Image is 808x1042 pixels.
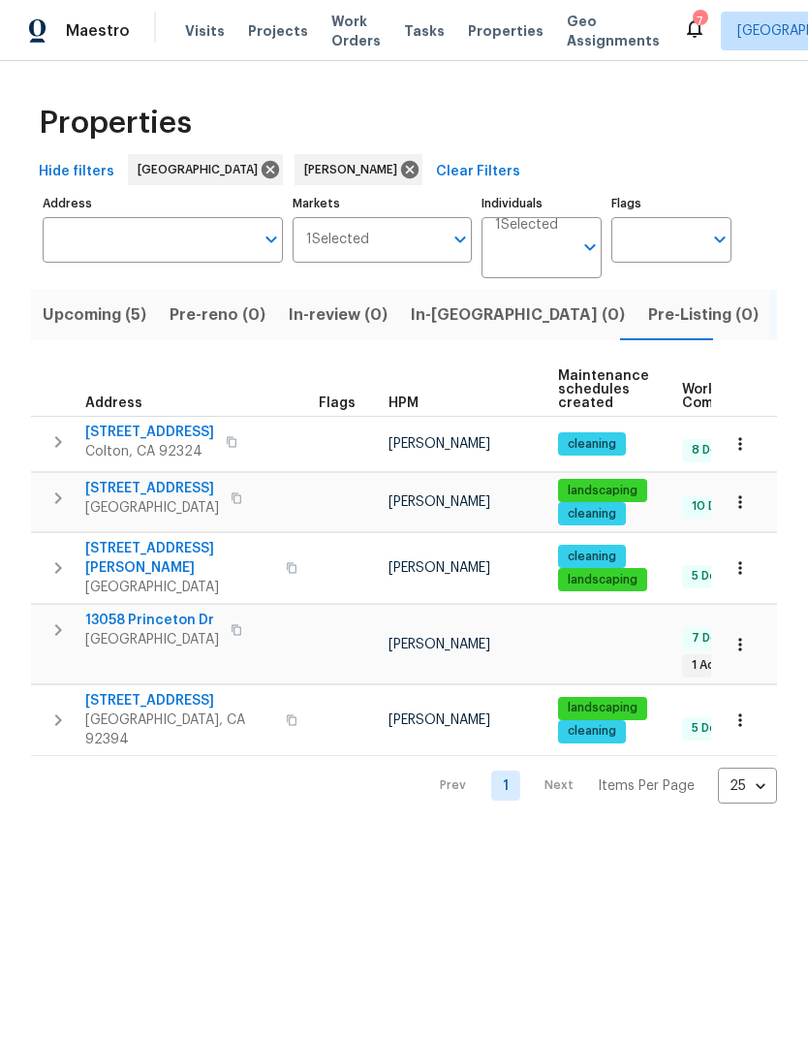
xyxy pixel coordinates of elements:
[185,21,225,41] span: Visits
[598,776,695,796] p: Items Per Page
[560,723,624,740] span: cleaning
[293,198,473,209] label: Markets
[85,578,274,597] span: [GEOGRAPHIC_DATA]
[85,442,214,461] span: Colton, CA 92324
[85,710,274,749] span: [GEOGRAPHIC_DATA], CA 92394
[66,21,130,41] span: Maestro
[39,113,192,133] span: Properties
[560,436,624,453] span: cleaning
[436,160,520,184] span: Clear Filters
[718,761,777,811] div: 25
[684,657,765,674] span: 1 Accepted
[258,226,285,253] button: Open
[684,630,740,647] span: 7 Done
[560,506,624,522] span: cleaning
[447,226,474,253] button: Open
[138,160,265,179] span: [GEOGRAPHIC_DATA]
[560,549,624,565] span: cleaning
[421,768,777,804] nav: Pagination Navigation
[85,630,219,649] span: [GEOGRAPHIC_DATA]
[428,154,528,190] button: Clear Filters
[684,720,739,737] span: 5 Done
[31,154,122,190] button: Hide filters
[684,442,740,458] span: 8 Done
[482,198,602,209] label: Individuals
[128,154,283,185] div: [GEOGRAPHIC_DATA]
[491,771,520,801] a: Goto page 1
[468,21,544,41] span: Properties
[495,217,558,234] span: 1 Selected
[560,700,645,716] span: landscaping
[39,160,114,184] span: Hide filters
[331,12,381,50] span: Work Orders
[388,437,490,451] span: [PERSON_NAME]
[319,396,356,410] span: Flags
[648,301,759,329] span: Pre-Listing (0)
[684,498,746,515] span: 10 Done
[684,568,739,584] span: 5 Done
[706,226,733,253] button: Open
[85,423,214,442] span: [STREET_ADDRESS]
[388,396,419,410] span: HPM
[170,301,265,329] span: Pre-reno (0)
[85,479,219,498] span: [STREET_ADDRESS]
[85,611,219,630] span: 13058 Princeton Dr
[388,561,490,575] span: [PERSON_NAME]
[289,301,388,329] span: In-review (0)
[295,154,422,185] div: [PERSON_NAME]
[558,369,649,410] span: Maintenance schedules created
[404,24,445,38] span: Tasks
[560,483,645,499] span: landscaping
[388,713,490,727] span: [PERSON_NAME]
[682,383,804,410] span: Work Order Completion
[388,495,490,509] span: [PERSON_NAME]
[85,691,274,710] span: [STREET_ADDRESS]
[306,232,369,248] span: 1 Selected
[43,198,283,209] label: Address
[304,160,405,179] span: [PERSON_NAME]
[411,301,625,329] span: In-[GEOGRAPHIC_DATA] (0)
[43,301,146,329] span: Upcoming (5)
[85,498,219,518] span: [GEOGRAPHIC_DATA]
[388,638,490,651] span: [PERSON_NAME]
[248,21,308,41] span: Projects
[85,539,274,578] span: [STREET_ADDRESS][PERSON_NAME]
[693,12,706,31] div: 7
[567,12,660,50] span: Geo Assignments
[576,234,604,261] button: Open
[85,396,142,410] span: Address
[611,198,731,209] label: Flags
[560,572,645,588] span: landscaping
